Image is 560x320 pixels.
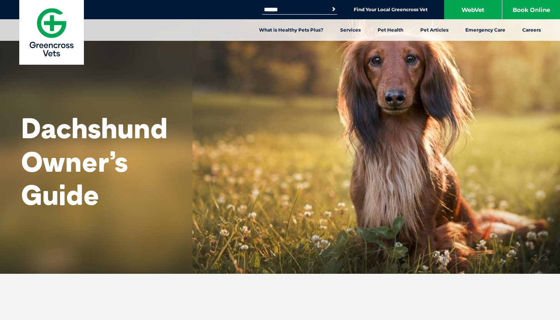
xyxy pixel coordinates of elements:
[251,19,332,41] a: What is Healthy Pets Plus?
[332,19,369,41] a: Services
[412,19,457,41] a: Pet Articles
[354,7,428,13] a: Find Your Local Greencross Vet
[457,19,514,41] a: Emergency Care
[369,19,412,41] a: Pet Health
[330,5,338,13] button: Search
[21,112,171,211] h1: Dachshund Owner’s Guide
[514,19,549,41] a: Careers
